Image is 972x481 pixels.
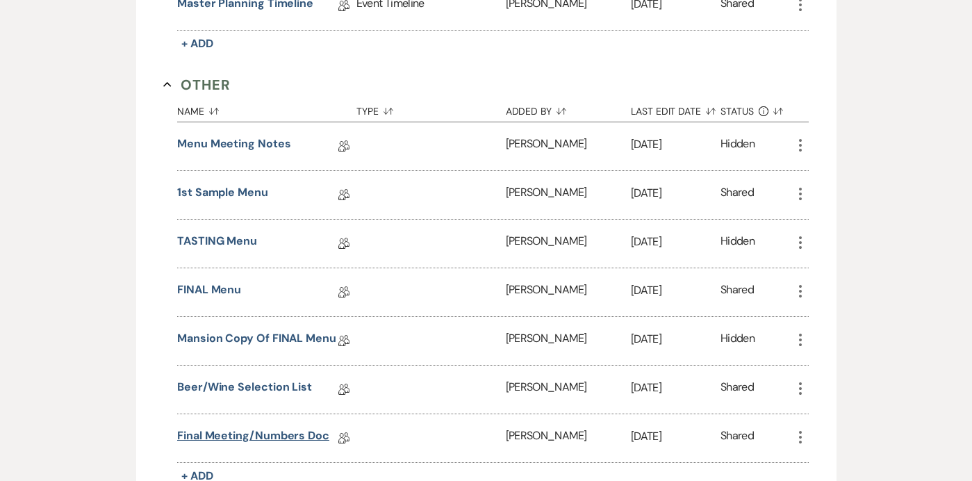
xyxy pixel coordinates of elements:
p: [DATE] [631,282,720,300]
a: Beer/Wine Selection List [177,379,312,400]
button: Last Edit Date [631,95,720,122]
div: Shared [720,282,754,303]
button: Added By [506,95,631,122]
span: Status [720,106,754,116]
div: [PERSON_NAME] [506,366,631,414]
button: Other [163,74,231,95]
a: TASTING Menu [177,233,257,254]
div: [PERSON_NAME] [506,220,631,268]
p: [DATE] [631,233,720,251]
div: Hidden [720,233,755,254]
div: Shared [720,379,754,400]
div: [PERSON_NAME] [506,268,631,316]
button: Name [177,95,356,122]
span: + Add [181,36,213,51]
a: Menu Meeting Notes [177,136,291,157]
div: Hidden [720,136,755,157]
p: [DATE] [631,184,720,202]
a: FINAL Menu [177,282,241,303]
p: [DATE] [631,136,720,154]
button: Type [356,95,506,122]
div: Shared [720,427,754,449]
p: [DATE] [631,379,720,397]
button: + Add [177,34,217,54]
a: Mansion Copy of FINAL Menu [177,330,336,352]
a: Final Meeting/Numbers Doc [177,427,329,449]
div: [PERSON_NAME] [506,171,631,219]
p: [DATE] [631,427,720,446]
a: 1st Sample Menu [177,184,268,206]
div: [PERSON_NAME] [506,317,631,365]
p: [DATE] [631,330,720,348]
div: [PERSON_NAME] [506,414,631,462]
button: Status [720,95,792,122]
div: Hidden [720,330,755,352]
div: [PERSON_NAME] [506,122,631,170]
div: Shared [720,184,754,206]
